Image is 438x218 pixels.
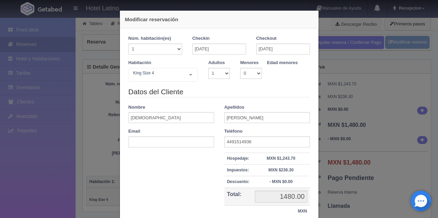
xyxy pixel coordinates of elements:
label: Apellidos [224,104,245,111]
label: Teléfono [224,128,243,135]
legend: Datos del Cliente [128,87,310,97]
th: Hospedaje: [224,153,252,164]
input: Seleccionar hab. [132,70,136,81]
label: Menores [240,60,258,66]
h4: Modificar reservación [125,16,313,23]
label: Checkin [192,35,210,42]
th: Impuestos: [224,164,252,176]
strong: MXN $1,243.70 [267,156,295,161]
label: Checkout [256,35,277,42]
label: Edad menores [267,60,298,66]
label: Nombre [128,104,145,111]
span: King Size 4 [132,70,184,76]
strong: MXN [298,209,307,214]
label: Adultos [208,60,225,66]
th: Total: [224,188,252,206]
label: Núm. habitación(es) [128,35,171,42]
input: DD-MM-AAAA [256,44,310,54]
strong: MXN $236.30 [268,168,293,172]
input: DD-MM-AAAA [192,44,246,54]
th: Descuento: [224,176,252,187]
strong: - MXN $0.00 [269,179,292,184]
label: Habitación [128,60,151,66]
label: Email [128,128,141,135]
